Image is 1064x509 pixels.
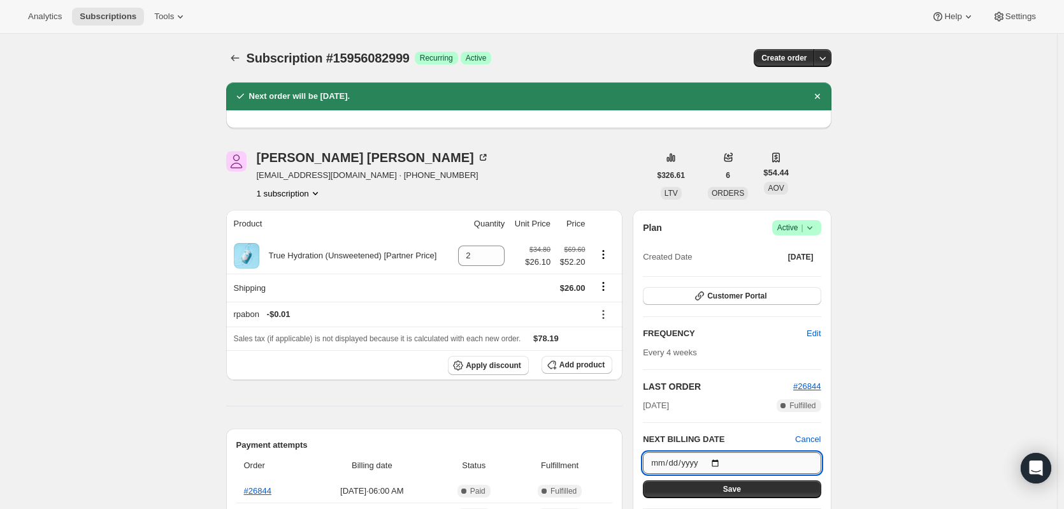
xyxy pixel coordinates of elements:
[777,221,816,234] span: Active
[1005,11,1036,22] span: Settings
[420,53,453,63] span: Recurring
[793,380,821,393] button: #26844
[643,380,793,393] h2: LAST ORDER
[723,484,741,494] span: Save
[795,433,821,446] button: Cancel
[650,166,693,184] button: $326.61
[643,399,669,412] span: [DATE]
[234,308,586,321] div: rpabon
[643,433,795,446] h2: NEXT BILLING DATE
[236,439,613,452] h2: Payment attempts
[28,11,62,22] span: Analytics
[944,11,961,22] span: Help
[515,459,605,472] span: Fulfillment
[257,151,489,164] div: [PERSON_NAME] [PERSON_NAME]
[658,170,685,181] span: $326.61
[643,221,662,234] h2: Plan
[761,53,807,63] span: Create order
[593,279,614,293] button: Shipping actions
[789,401,816,411] span: Fulfilled
[236,452,308,480] th: Order
[234,334,521,343] span: Sales tax (if applicable) is not displayed because it is calculated with each new order.
[643,348,697,357] span: Every 4 weeks
[799,323,828,344] button: Edit
[712,189,744,198] span: ORDERS
[257,169,489,182] span: [EMAIL_ADDRESS][DOMAIN_NAME] · [PHONE_NUMBER]
[924,8,982,26] button: Help
[267,308,291,321] span: - $0.01
[226,274,452,302] th: Shipping
[80,11,136,22] span: Subscriptions
[768,184,784,193] span: AOV
[643,287,821,305] button: Customer Portal
[20,8,69,26] button: Analytics
[72,8,144,26] button: Subscriptions
[807,327,821,340] span: Edit
[643,327,807,340] h2: FREQUENCY
[665,189,678,198] span: LTV
[147,8,194,26] button: Tools
[643,480,821,498] button: Save
[559,360,605,370] span: Add product
[643,251,692,263] span: Created Date
[593,247,614,262] button: Product actions
[801,223,803,233] span: |
[470,486,485,496] span: Paid
[440,459,507,472] span: Status
[533,334,559,343] span: $78.19
[226,49,244,67] button: Subscriptions
[793,381,821,391] a: #26844
[226,210,452,238] th: Product
[448,356,529,375] button: Apply discount
[249,90,350,103] h2: Next order will be [DATE].
[809,87,826,105] button: Dismiss notification
[234,243,259,269] img: product img
[542,356,612,374] button: Add product
[558,256,585,269] span: $52.20
[508,210,554,238] th: Unit Price
[718,166,738,184] button: 6
[257,187,322,200] button: Product actions
[707,291,766,301] span: Customer Portal
[452,210,508,238] th: Quantity
[763,166,789,179] span: $54.44
[226,151,247,172] span: Pilar Arellano
[554,210,589,238] th: Price
[247,51,410,65] span: Subscription #15956082999
[985,8,1044,26] button: Settings
[525,256,550,269] span: $26.10
[466,53,487,63] span: Active
[1021,453,1051,483] div: Open Intercom Messenger
[311,459,433,472] span: Billing date
[564,246,585,253] small: $69.60
[788,252,814,262] span: [DATE]
[754,49,814,67] button: Create order
[244,486,271,496] a: #26844
[154,11,174,22] span: Tools
[726,170,730,181] span: 6
[311,485,433,498] span: [DATE] · 06:00 AM
[259,249,437,262] div: True Hydration (Unsweetened) [Partner Price]
[550,486,577,496] span: Fulfilled
[466,360,521,371] span: Apply discount
[529,246,550,253] small: $34.80
[780,248,821,266] button: [DATE]
[560,283,586,293] span: $26.00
